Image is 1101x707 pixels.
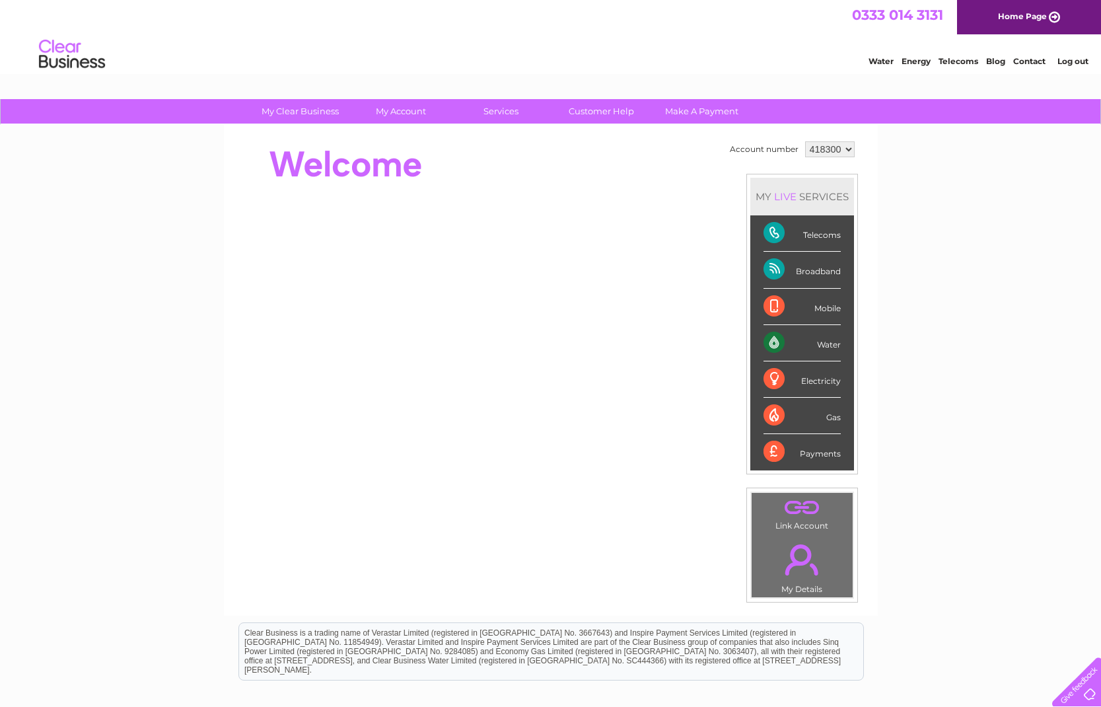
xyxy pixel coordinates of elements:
[986,56,1005,66] a: Blog
[764,215,841,252] div: Telecoms
[246,99,355,124] a: My Clear Business
[751,533,853,598] td: My Details
[764,252,841,288] div: Broadband
[771,190,799,203] div: LIVE
[852,7,943,23] a: 0333 014 3131
[751,492,853,534] td: Link Account
[1013,56,1046,66] a: Contact
[446,99,555,124] a: Services
[755,537,849,583] a: .
[764,398,841,434] div: Gas
[239,7,863,64] div: Clear Business is a trading name of Verastar Limited (registered in [GEOGRAPHIC_DATA] No. 3667643...
[727,138,802,161] td: Account number
[750,178,854,215] div: MY SERVICES
[547,99,656,124] a: Customer Help
[764,361,841,398] div: Electricity
[764,325,841,361] div: Water
[755,496,849,519] a: .
[1057,56,1088,66] a: Log out
[869,56,894,66] a: Water
[764,289,841,325] div: Mobile
[939,56,978,66] a: Telecoms
[346,99,455,124] a: My Account
[647,99,756,124] a: Make A Payment
[38,34,106,75] img: logo.png
[764,434,841,470] div: Payments
[902,56,931,66] a: Energy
